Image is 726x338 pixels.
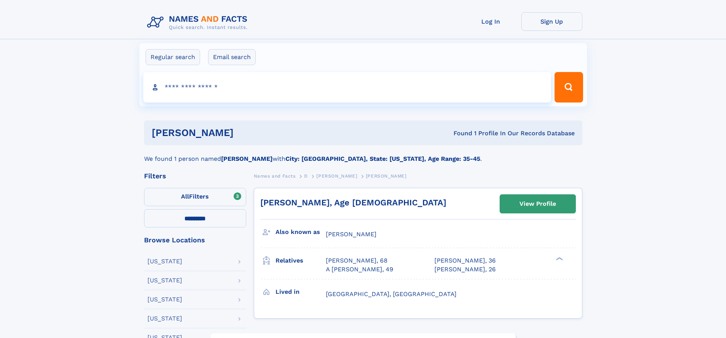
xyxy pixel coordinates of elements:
[304,173,308,179] span: D
[144,12,254,33] img: Logo Names and Facts
[146,49,200,65] label: Regular search
[152,128,344,138] h1: [PERSON_NAME]
[221,155,272,162] b: [PERSON_NAME]
[326,290,457,298] span: [GEOGRAPHIC_DATA], [GEOGRAPHIC_DATA]
[366,173,407,179] span: [PERSON_NAME]
[147,296,182,303] div: [US_STATE]
[147,316,182,322] div: [US_STATE]
[181,193,189,200] span: All
[521,12,582,31] a: Sign Up
[519,195,556,213] div: View Profile
[316,173,357,179] span: [PERSON_NAME]
[434,256,496,265] a: [PERSON_NAME], 36
[144,188,246,206] label: Filters
[260,198,446,207] a: [PERSON_NAME], Age [DEMOGRAPHIC_DATA]
[326,265,393,274] a: A [PERSON_NAME], 49
[285,155,480,162] b: City: [GEOGRAPHIC_DATA], State: [US_STATE], Age Range: 35-45
[500,195,575,213] a: View Profile
[304,171,308,181] a: D
[276,285,326,298] h3: Lived in
[554,256,563,261] div: ❯
[144,145,582,163] div: We found 1 person named with .
[316,171,357,181] a: [PERSON_NAME]
[276,226,326,239] h3: Also known as
[147,277,182,284] div: [US_STATE]
[208,49,256,65] label: Email search
[254,171,296,181] a: Names and Facts
[434,265,496,274] a: [PERSON_NAME], 26
[326,256,388,265] a: [PERSON_NAME], 68
[144,237,246,243] div: Browse Locations
[343,129,575,138] div: Found 1 Profile In Our Records Database
[144,173,246,179] div: Filters
[276,254,326,267] h3: Relatives
[326,231,377,238] span: [PERSON_NAME]
[147,258,182,264] div: [US_STATE]
[555,72,583,103] button: Search Button
[143,72,551,103] input: search input
[460,12,521,31] a: Log In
